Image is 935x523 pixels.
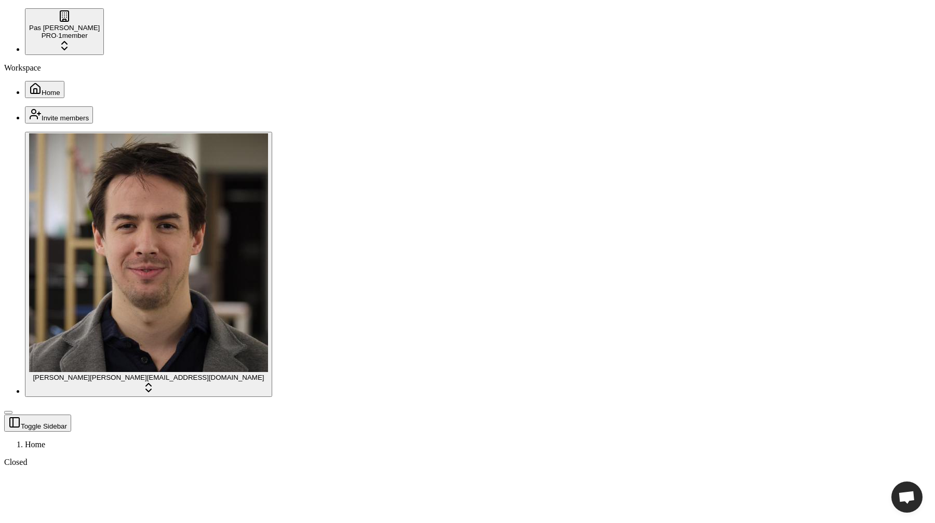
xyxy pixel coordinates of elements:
[29,32,100,39] div: PRO · 1 member
[29,133,268,372] img: Jonathan Beurel
[25,106,93,123] button: Invite members
[4,411,12,414] button: Toggle Sidebar
[29,24,100,32] div: Pas [PERSON_NAME]
[25,132,272,397] button: Jonathan Beurel[PERSON_NAME][PERSON_NAME][EMAIL_ADDRESS][DOMAIN_NAME]
[25,81,64,98] button: Home
[25,113,93,122] a: Invite members
[42,114,89,122] span: Invite members
[33,374,90,381] span: [PERSON_NAME]
[4,63,931,73] div: Workspace
[891,481,923,513] div: Open chat
[25,88,64,97] a: Home
[25,440,45,449] span: Home
[90,374,264,381] span: [PERSON_NAME][EMAIL_ADDRESS][DOMAIN_NAME]
[4,415,71,432] button: Toggle Sidebar
[25,8,104,55] button: Pas [PERSON_NAME]PRO·1member
[4,440,931,449] nav: breadcrumb
[42,89,60,97] span: Home
[4,458,27,466] span: Closed
[21,422,67,430] span: Toggle Sidebar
